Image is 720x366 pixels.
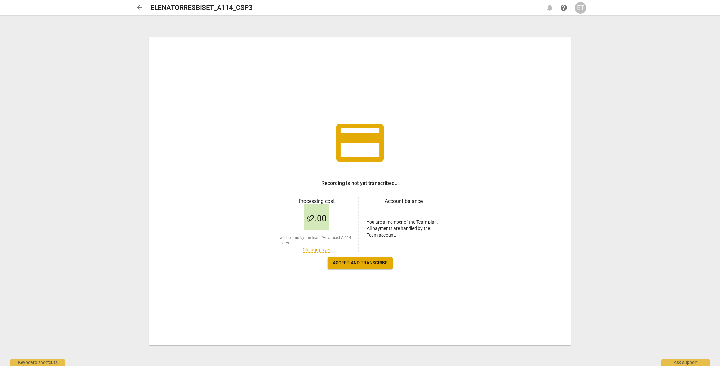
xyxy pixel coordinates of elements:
[306,215,310,223] span: $
[303,247,330,252] a: Change payer
[367,219,440,239] p: You are a member of the Team plan. All payments are handled by the Team account.
[150,4,253,12] h2: ELENATORRESBISET_A114_CSP3
[333,260,388,266] span: Accept and transcribe
[280,197,353,205] h3: Processing cost
[321,179,399,187] h3: Recording is not yet transcribed...
[558,2,570,14] a: Help
[280,235,353,246] span: will be paid by the team "Advanced A-114 CSPs"
[306,214,327,224] span: 2.00
[367,197,440,205] h3: Account balance
[331,114,389,172] span: credit_card
[10,359,65,366] div: Keyboard shortcuts
[328,257,393,269] button: Accept and transcribe
[136,4,143,12] span: arrow_back
[560,4,568,12] span: help
[575,2,586,14] button: ET
[661,359,710,366] div: Ask support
